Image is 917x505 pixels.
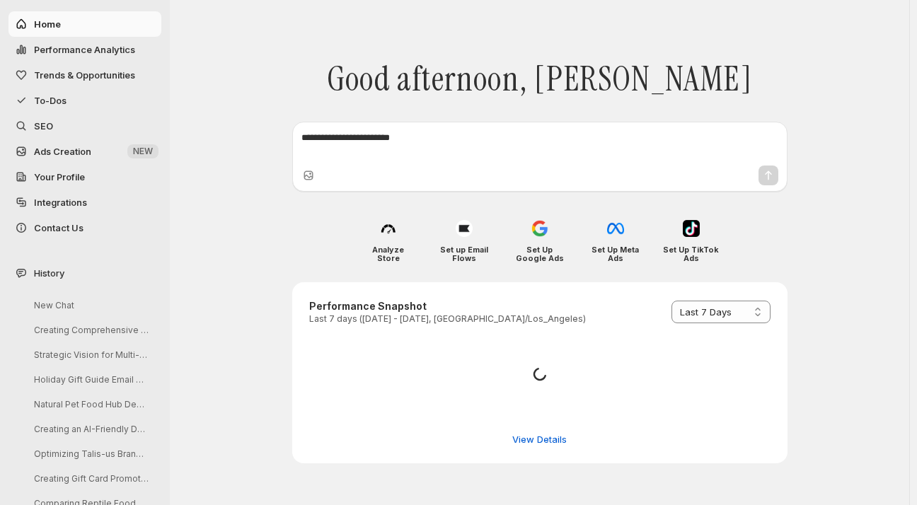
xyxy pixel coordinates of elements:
[23,418,157,440] button: Creating an AI-Friendly Dog Treat Resource
[8,37,161,62] button: Performance Analytics
[8,88,161,113] button: To-Dos
[456,220,473,237] img: Set up Email Flows icon
[34,44,135,55] span: Performance Analytics
[8,62,161,88] button: Trends & Opportunities
[512,245,567,262] h4: Set Up Google Ads
[133,146,153,157] span: NEW
[23,294,157,316] button: New Chat
[23,368,157,390] button: Holiday Gift Guide Email Drafting
[8,11,161,37] button: Home
[436,245,492,262] h4: Set up Email Flows
[309,313,586,325] p: Last 7 days ([DATE] - [DATE], [GEOGRAPHIC_DATA]/Los_Angeles)
[327,59,752,100] span: Good afternoon, [PERSON_NAME]
[34,171,85,182] span: Your Profile
[8,139,161,164] button: Ads Creation
[301,168,316,182] button: Upload image
[34,146,91,157] span: Ads Creation
[587,245,643,262] h4: Set Up Meta Ads
[34,69,135,81] span: Trends & Opportunities
[663,245,719,262] h4: Set Up TikTok Ads
[8,113,161,139] a: SEO
[512,432,567,446] span: View Details
[531,220,548,237] img: Set Up Google Ads icon
[8,215,161,240] button: Contact Us
[34,120,53,132] span: SEO
[34,266,64,280] span: History
[23,468,157,489] button: Creating Gift Card Promotions
[34,222,83,233] span: Contact Us
[683,220,700,237] img: Set Up TikTok Ads icon
[23,393,157,415] button: Natural Pet Food Hub Development Guide
[309,299,586,313] h3: Performance Snapshot
[607,220,624,237] img: Set Up Meta Ads icon
[23,319,157,341] button: Creating Comprehensive Pet Health Solutions
[34,18,61,30] span: Home
[504,428,575,451] button: View detailed performance
[380,220,397,237] img: Analyze Store icon
[23,443,157,465] button: Optimizing Talis-us Brand Entity Page
[8,190,161,215] a: Integrations
[360,245,416,262] h4: Analyze Store
[34,95,67,106] span: To-Dos
[34,197,87,208] span: Integrations
[23,344,157,366] button: Strategic Vision for Multi-Species Pet Retail
[8,164,161,190] a: Your Profile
